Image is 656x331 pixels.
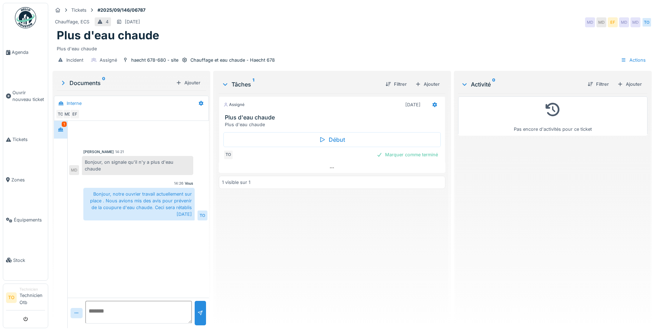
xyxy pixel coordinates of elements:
[252,80,254,89] sup: 1
[57,29,159,42] h1: Plus d'eau chaude
[222,179,250,186] div: 1 visible sur 1
[12,136,45,143] span: Tickets
[95,7,148,13] strong: #2025/09/146/06787
[615,79,645,89] div: Ajouter
[619,17,629,27] div: MD
[60,79,173,87] div: Documents
[198,211,207,220] div: TO
[596,17,606,27] div: MD
[6,287,45,310] a: TO TechnicienTechnicien Otb
[131,57,178,63] div: haecht 678-680 - site
[69,165,79,175] div: MD
[608,17,618,27] div: EF
[14,217,45,223] span: Équipements
[225,121,442,128] div: Plus d'eau chaude
[55,18,89,25] div: Chauffage, ECS
[642,17,652,27] div: TO
[3,72,48,119] a: Ouvrir nouveau ticket
[115,149,124,155] div: 14:21
[190,57,275,63] div: Chauffage et eau chaude - Haecht 678
[6,292,17,303] li: TO
[3,32,48,72] a: Agenda
[56,109,66,119] div: TO
[67,100,82,107] div: Interne
[20,287,45,309] li: Technicien Otb
[125,18,140,25] div: [DATE]
[461,80,582,89] div: Activité
[492,80,495,89] sup: 0
[585,79,612,89] div: Filtrer
[223,150,233,160] div: TO
[15,7,36,28] img: Badge_color-CXgf-gQk.svg
[185,181,193,186] div: Vous
[100,57,117,63] div: Assigné
[20,287,45,292] div: Technicien
[618,55,649,65] div: Actions
[106,18,109,25] div: 4
[585,17,595,27] div: MD
[174,181,183,186] div: 14:26
[225,114,442,121] h3: Plus d'eau chaude
[222,80,380,89] div: Tâches
[11,176,45,183] span: Zones
[3,119,48,159] a: Tickets
[63,109,73,119] div: MD
[12,89,45,103] span: Ouvrir nouveau ticket
[3,160,48,200] a: Zones
[102,79,105,87] sup: 0
[70,109,80,119] div: EF
[71,7,87,13] div: Tickets
[83,188,195,221] div: Bonjour, notre ouvrier travail actuellement sur place . Nous avions mis des avis pour prévenir de...
[82,156,193,175] div: Bonjour, on signale qu'il n'y a plus d'eau chaude
[223,102,245,108] div: Assigné
[66,57,83,63] div: Incident
[12,49,45,56] span: Agenda
[13,257,45,264] span: Stock
[3,200,48,240] a: Équipements
[383,79,410,89] div: Filtrer
[405,101,421,108] div: [DATE]
[62,122,67,127] div: 1
[223,132,441,147] div: Début
[83,149,114,155] div: [PERSON_NAME]
[463,100,643,133] div: Pas encore d'activités pour ce ticket
[374,150,441,159] div: Marquer comme terminé
[3,240,48,280] a: Stock
[412,79,443,89] div: Ajouter
[57,43,647,52] div: Plus d'eau chaude
[173,78,203,88] div: Ajouter
[630,17,640,27] div: MD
